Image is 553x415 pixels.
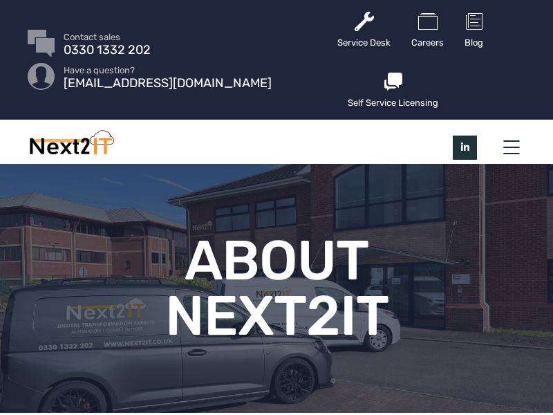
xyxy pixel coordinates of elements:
[28,130,114,161] img: Next2IT
[64,33,151,55] a: Contact sales 0330 1332 202
[64,33,151,41] span: Contact sales
[64,66,272,75] span: Have a question?
[64,79,272,88] span: [EMAIL_ADDRESS][DOMAIN_NAME]
[64,46,151,55] span: 0330 1332 202
[64,66,272,88] a: Have a question? [EMAIL_ADDRESS][DOMAIN_NAME]
[152,233,401,344] h1: About Next2IT
[348,60,438,120] a: Self Service Licensing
